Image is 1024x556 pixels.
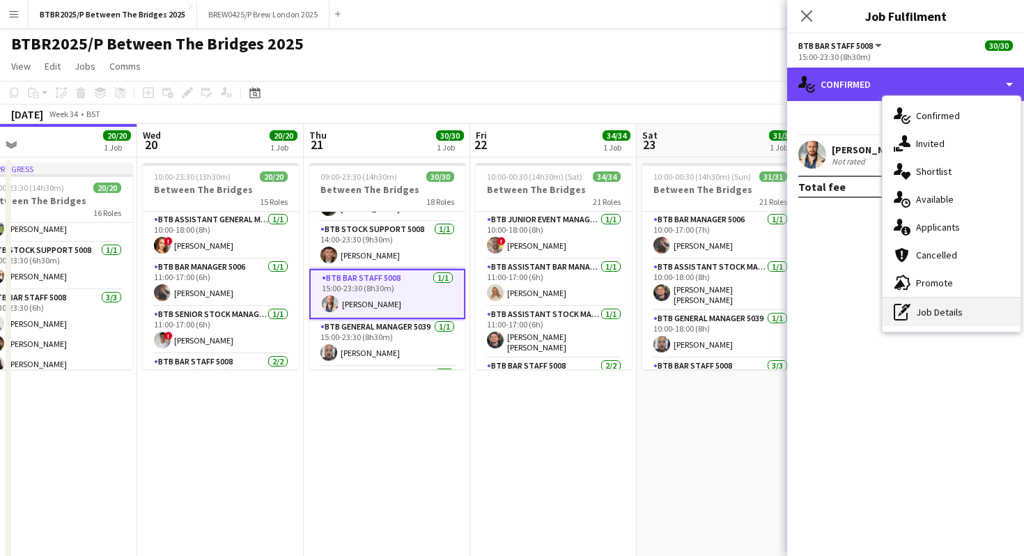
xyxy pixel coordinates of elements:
[883,298,1021,326] div: Job Details
[593,196,621,207] span: 21 Roles
[593,171,621,182] span: 34/34
[883,185,1021,213] div: Available
[104,142,130,153] div: 1 Job
[883,102,1021,130] div: Confirmed
[759,196,787,207] span: 21 Roles
[426,196,454,207] span: 18 Roles
[143,212,299,259] app-card-role: BTB Assistant General Manager 50061/110:00-18:00 (8h)![PERSON_NAME]
[883,130,1021,157] div: Invited
[642,163,798,369] app-job-card: 10:00-00:30 (14h30m) (Sun)31/31Between The Bridges21 RolesBTB Bar Manager 50061/110:00-17:00 (7h)...
[642,183,798,196] h3: Between The Bridges
[11,107,43,121] div: [DATE]
[653,171,751,182] span: 10:00-00:30 (14h30m) (Sun)
[603,142,630,153] div: 1 Job
[143,259,299,307] app-card-role: BTB Bar Manager 50061/111:00-17:00 (6h)[PERSON_NAME]
[260,171,288,182] span: 20/20
[309,319,465,366] app-card-role: BTB General Manager 50391/115:00-23:30 (8h30m)[PERSON_NAME]
[476,307,632,358] app-card-role: BTB Assistant Stock Manager 50061/111:00-17:00 (6h)[PERSON_NAME] [PERSON_NAME]
[141,137,161,153] span: 20
[93,208,121,218] span: 16 Roles
[164,237,173,245] span: !
[883,213,1021,241] div: Applicants
[476,358,632,426] app-card-role: BTB Bar Staff 50082/2
[474,137,487,153] span: 22
[103,130,131,141] span: 20/20
[832,144,906,156] div: [PERSON_NAME]
[307,137,327,153] span: 21
[270,142,297,153] div: 1 Job
[309,222,465,269] app-card-role: BTB Stock support 50081/114:00-23:30 (9h30m)[PERSON_NAME]
[11,60,31,72] span: View
[798,40,884,51] button: BTB Bar Staff 5008
[487,171,582,182] span: 10:00-00:30 (14h30m) (Sat)
[143,163,299,369] app-job-card: 10:00-23:30 (13h30m)20/20Between The Bridges15 RolesBTB Assistant General Manager 50061/110:00-18...
[143,183,299,196] h3: Between The Bridges
[787,68,1024,101] div: Confirmed
[109,60,141,72] span: Comms
[603,130,630,141] span: 34/34
[154,171,231,182] span: 10:00-23:30 (13h30m)
[436,130,464,141] span: 30/30
[29,1,197,28] button: BTBR2025/P Between The Bridges 2025
[476,212,632,259] app-card-role: BTB Junior Event Manager 50391/110:00-18:00 (8h)![PERSON_NAME]
[476,183,632,196] h3: Between The Bridges
[642,129,658,141] span: Sat
[883,157,1021,185] div: Shortlist
[309,366,465,414] app-card-role: BTB Bar Staff 50081/1
[476,129,487,141] span: Fri
[309,163,465,369] app-job-card: 09:00-23:30 (14h30m)30/30Between The Bridges18 Roles[PERSON_NAME]BTB Bar Staff 50081/114:00-23:30...
[770,142,796,153] div: 1 Job
[642,212,798,259] app-card-role: BTB Bar Manager 50061/110:00-17:00 (7h)[PERSON_NAME]
[476,259,632,307] app-card-role: BTB Assistant Bar Manager 50061/111:00-17:00 (6h)[PERSON_NAME]
[437,142,463,153] div: 1 Job
[86,109,100,119] div: BST
[798,40,873,51] span: BTB Bar Staff 5008
[497,237,506,245] span: !
[39,57,66,75] a: Edit
[93,183,121,193] span: 20/20
[642,358,798,446] app-card-role: BTB Bar Staff 50083/3
[426,171,454,182] span: 30/30
[640,137,658,153] span: 23
[260,196,288,207] span: 15 Roles
[759,171,787,182] span: 31/31
[75,60,95,72] span: Jobs
[46,109,81,119] span: Week 34
[309,269,465,319] app-card-role: BTB Bar Staff 50081/115:00-23:30 (8h30m)[PERSON_NAME]
[883,269,1021,297] div: Promote
[476,163,632,369] app-job-card: 10:00-00:30 (14h30m) (Sat)34/34Between The Bridges21 RolesBTB Junior Event Manager 50391/110:00-1...
[11,33,304,54] h1: BTBR2025/P Between The Bridges 2025
[320,171,397,182] span: 09:00-23:30 (14h30m)
[787,7,1024,25] h3: Job Fulfilment
[6,57,36,75] a: View
[832,156,868,167] div: Not rated
[769,130,797,141] span: 31/31
[143,307,299,354] app-card-role: BTB Senior Stock Manager 50061/111:00-17:00 (6h)![PERSON_NAME]
[883,241,1021,269] div: Cancelled
[798,52,1013,62] div: 15:00-23:30 (8h30m)
[104,57,146,75] a: Comms
[309,183,465,196] h3: Between The Bridges
[642,311,798,358] app-card-role: BTB General Manager 50391/110:00-18:00 (8h)[PERSON_NAME]
[309,129,327,141] span: Thu
[69,57,101,75] a: Jobs
[270,130,297,141] span: 20/20
[143,129,161,141] span: Wed
[197,1,329,28] button: BREW0425/P Brew London 2025
[164,332,173,340] span: !
[985,40,1013,51] span: 30/30
[45,60,61,72] span: Edit
[798,180,846,194] div: Total fee
[642,259,798,311] app-card-role: BTB Assistant Stock Manager 50061/110:00-18:00 (8h)[PERSON_NAME] [PERSON_NAME]
[143,354,299,422] app-card-role: BTB Bar Staff 50082/211:00-17:30 (6h30m)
